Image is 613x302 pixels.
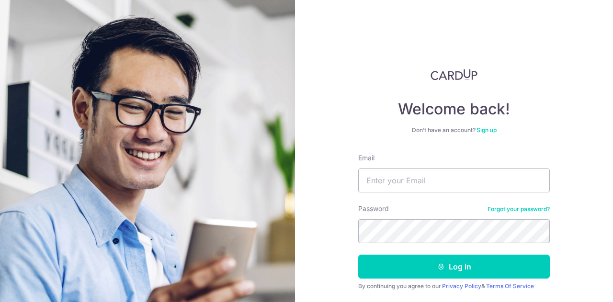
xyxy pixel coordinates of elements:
[431,69,477,80] img: CardUp Logo
[358,168,550,192] input: Enter your Email
[358,255,550,279] button: Log in
[358,282,550,290] div: By continuing you agree to our &
[477,126,497,134] a: Sign up
[488,205,550,213] a: Forgot your password?
[358,204,389,213] label: Password
[358,126,550,134] div: Don’t have an account?
[358,153,375,163] label: Email
[486,282,534,290] a: Terms Of Service
[442,282,481,290] a: Privacy Policy
[358,100,550,119] h4: Welcome back!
